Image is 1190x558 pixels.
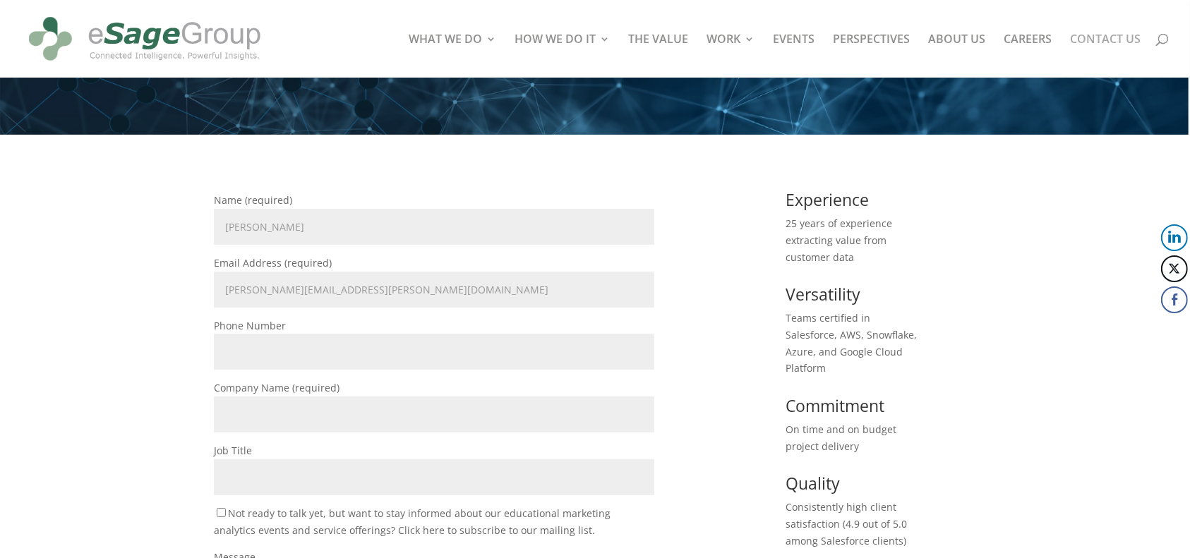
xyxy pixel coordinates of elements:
p: Teams certified in Salesforce, AWS, Snowflake, Azure, and Google Cloud Platform [786,310,920,377]
span: Quality [786,472,840,495]
span: Experience [786,188,869,211]
span: Not ready to talk yet, but want to stay informed about our educational marketing analytics events... [214,507,611,537]
button: Facebook Share [1161,286,1188,313]
input: Job Title [214,459,654,495]
button: Twitter Share [1161,255,1188,282]
label: Company Name (required) [214,381,654,421]
label: Name (required) [214,193,654,233]
a: PERSPECTIVES [833,34,910,78]
a: THE VALUE [628,34,688,78]
label: Email Address (required) [214,256,654,296]
a: CONTACT US [1070,34,1141,78]
input: Email Address (required) [214,272,654,308]
a: HOW WE DO IT [515,34,610,78]
a: CAREERS [1004,34,1052,78]
a: ABOUT US [928,34,985,78]
input: Company Name (required) [214,396,654,432]
span: Versatility [786,283,860,305]
p: On time and on budget project delivery [786,421,920,455]
input: Name (required) [214,209,654,245]
a: EVENTS [773,34,815,78]
img: eSage Group [24,6,265,72]
label: Phone Number [214,319,654,359]
span: Commitment [786,394,884,417]
p: 25 years of experience extracting value from customer data [786,215,920,265]
a: WORK [707,34,755,78]
button: LinkedIn Share [1161,224,1188,251]
input: Not ready to talk yet, but want to stay informed about our educational marketing analytics events... [217,508,226,517]
a: WHAT WE DO [409,34,496,78]
input: Phone Number [214,334,654,370]
p: Consistently high client satisfaction (4.9 out of 5.0 among Salesforce clients) [786,499,920,549]
label: Job Title [214,444,654,484]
